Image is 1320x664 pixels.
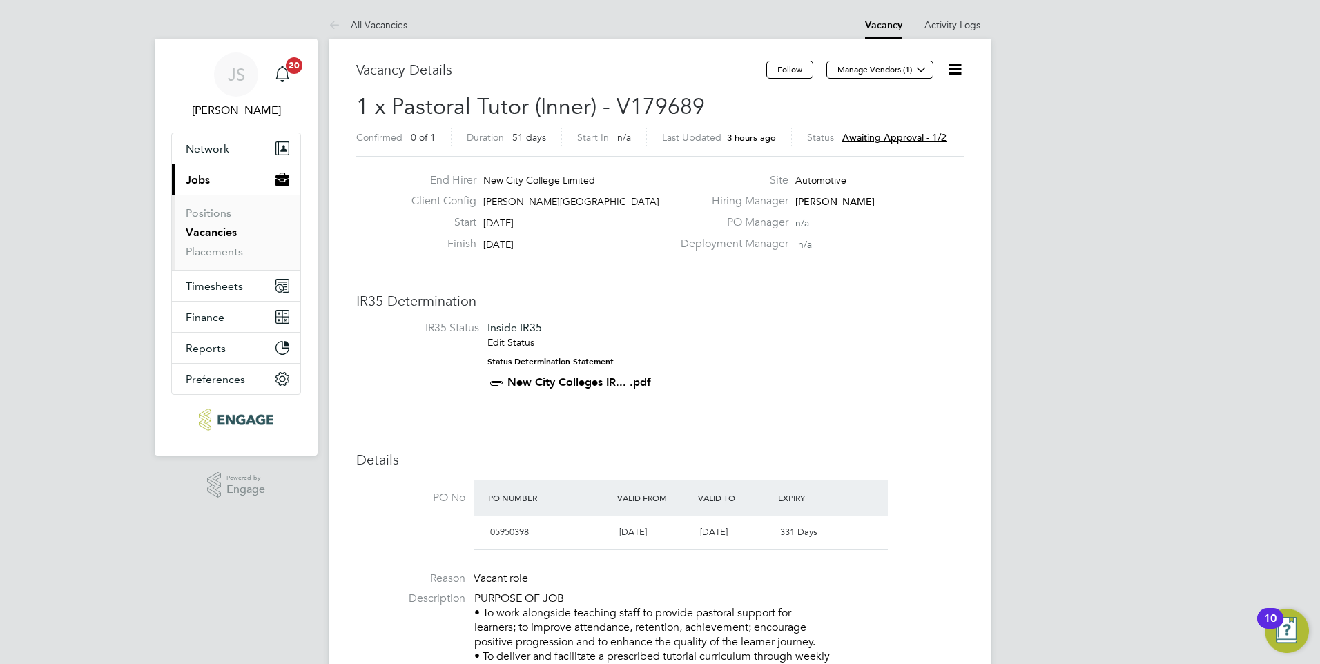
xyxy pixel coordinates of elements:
[172,364,300,394] button: Preferences
[172,333,300,363] button: Reports
[487,357,614,367] strong: Status Determination Statement
[186,373,245,386] span: Preferences
[467,131,504,144] label: Duration
[172,133,300,164] button: Network
[614,485,695,510] div: Valid From
[172,271,300,301] button: Timesheets
[186,173,210,186] span: Jobs
[512,131,546,144] span: 51 days
[483,174,595,186] span: New City College Limited
[766,61,813,79] button: Follow
[619,526,647,538] span: [DATE]
[826,61,933,79] button: Manage Vendors (1)
[171,52,301,119] a: JS[PERSON_NAME]
[400,237,476,251] label: Finish
[672,173,788,188] label: Site
[795,195,875,208] span: [PERSON_NAME]
[356,131,402,144] label: Confirmed
[356,491,465,505] label: PO No
[487,336,534,349] a: Edit Status
[1265,609,1309,653] button: Open Resource Center, 10 new notifications
[695,485,775,510] div: Valid To
[199,409,273,431] img: ncclondon-logo-retina.png
[798,238,812,251] span: n/a
[186,342,226,355] span: Reports
[356,572,465,586] label: Reason
[186,206,231,219] a: Positions
[155,39,318,456] nav: Main navigation
[775,485,855,510] div: Expiry
[356,292,964,310] h3: IR35 Determination
[286,57,302,74] span: 20
[617,131,631,144] span: n/a
[672,237,788,251] label: Deployment Manager
[228,66,245,84] span: JS
[400,194,476,208] label: Client Config
[356,93,705,120] span: 1 x Pastoral Tutor (Inner) - V179689
[329,19,407,31] a: All Vacancies
[474,572,528,585] span: Vacant role
[924,19,980,31] a: Activity Logs
[269,52,296,97] a: 20
[483,195,659,208] span: [PERSON_NAME][GEOGRAPHIC_DATA]
[727,132,776,144] span: 3 hours ago
[186,226,237,239] a: Vacancies
[700,526,728,538] span: [DATE]
[226,484,265,496] span: Engage
[226,472,265,484] span: Powered by
[186,311,224,324] span: Finance
[795,174,846,186] span: Automotive
[1264,618,1277,636] div: 10
[171,102,301,119] span: Janet Smith
[483,217,514,229] span: [DATE]
[485,485,614,510] div: PO Number
[400,173,476,188] label: End Hirer
[186,245,243,258] a: Placements
[662,131,721,144] label: Last Updated
[356,592,465,606] label: Description
[487,321,542,334] span: Inside IR35
[356,451,964,469] h3: Details
[171,409,301,431] a: Go to home page
[577,131,609,144] label: Start In
[186,280,243,293] span: Timesheets
[172,302,300,332] button: Finance
[483,238,514,251] span: [DATE]
[172,195,300,270] div: Jobs
[356,61,766,79] h3: Vacancy Details
[807,131,834,144] label: Status
[207,472,266,498] a: Powered byEngage
[370,321,479,335] label: IR35 Status
[672,215,788,230] label: PO Manager
[795,217,809,229] span: n/a
[780,526,817,538] span: 331 Days
[172,164,300,195] button: Jobs
[507,375,651,389] a: New City Colleges IR... .pdf
[400,215,476,230] label: Start
[865,19,902,31] a: Vacancy
[842,131,947,144] span: Awaiting approval - 1/2
[490,526,529,538] span: 05950398
[672,194,788,208] label: Hiring Manager
[186,142,229,155] span: Network
[411,131,436,144] span: 0 of 1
